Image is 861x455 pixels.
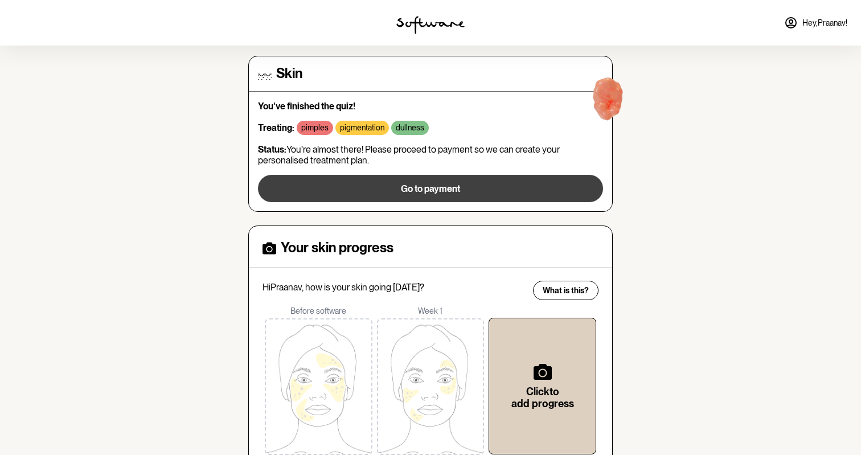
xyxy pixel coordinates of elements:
img: 9sTVZcrP3IAAAAAASUVORK5CYII= [377,318,485,455]
p: pimples [301,123,329,133]
img: red-blob.ee797e6f29be6228169e.gif [572,65,645,138]
button: What is this? [533,281,598,300]
p: Before software [263,306,375,316]
p: pigmentation [340,123,384,133]
span: Go to payment [401,183,460,194]
button: Go to payment [258,175,603,202]
p: You’re almost there! Please proceed to payment so we can create your personalised treatment plan. [258,144,603,166]
p: Hi Praanav , how is your skin going [DATE]? [263,282,526,293]
h6: Click to add progress [507,386,577,410]
img: treatment-before-software.51993e60b0d7261408ee.png [265,318,372,455]
p: Week 1 [375,306,487,316]
h4: Your skin progress [281,240,393,256]
p: dullness [396,123,424,133]
p: You've finished the quiz! [258,101,603,112]
strong: Status: [258,144,286,155]
span: Hey, Praanav ! [802,18,847,28]
strong: Treating: [258,122,294,133]
h4: Skin [276,65,302,82]
img: software logo [396,16,465,34]
span: What is this? [543,286,589,296]
a: Hey,Praanav! [777,9,854,36]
